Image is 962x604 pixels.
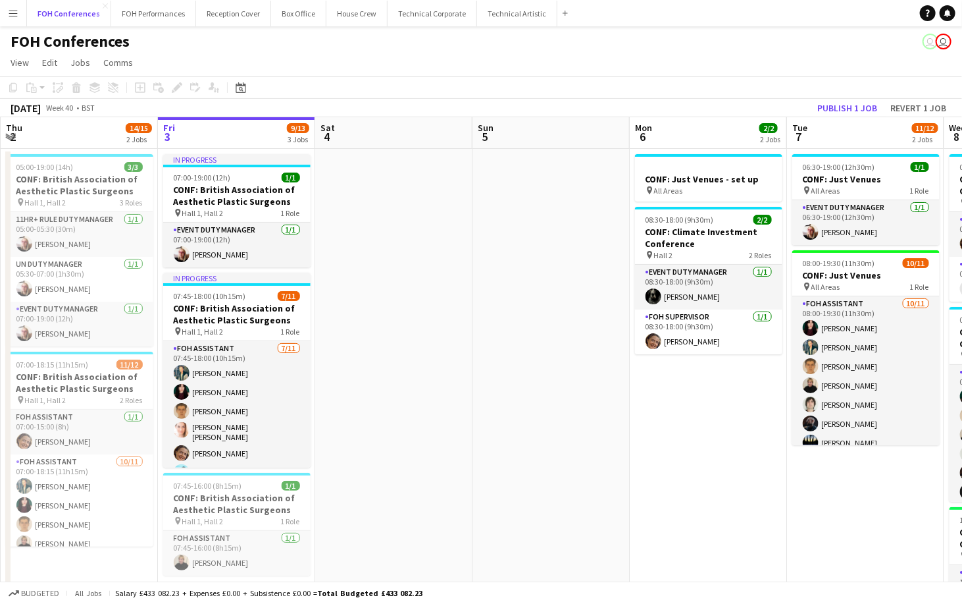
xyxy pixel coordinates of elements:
h3: CONF: British Association of Aesthetic Plastic Surgeons [163,302,311,326]
span: 1 Role [281,208,300,218]
app-card-role: FOH Assistant7/1107:45-18:00 (10h15m)[PERSON_NAME][PERSON_NAME][PERSON_NAME][PERSON_NAME] [PERSON... [163,341,311,581]
app-job-card: CONF: Just Venues - set up All Areas [635,154,782,202]
div: 08:00-19:30 (11h30m)10/11CONF: Just Venues All Areas1 RoleFOH Assistant10/1108:00-19:30 (11h30m)[... [792,250,940,445]
div: Salary £433 082.23 + Expenses £0.00 + Subsistence £0.00 = [115,588,422,598]
div: In progress [163,273,311,283]
button: FOH Performances [111,1,196,26]
app-user-avatar: Visitor Services [936,34,951,49]
app-user-avatar: Visitor Services [923,34,938,49]
div: BST [82,103,95,113]
app-job-card: 05:00-19:00 (14h)3/3CONF: British Association of Aesthetic Plastic Surgeons Hall 1, Hall 23 Roles... [6,154,153,346]
button: Revert 1 job [885,99,951,117]
span: 1 Role [281,327,300,337]
span: Hall 1, Hall 2 [182,327,224,337]
span: Week 40 [43,103,76,113]
span: 1 Role [910,186,929,196]
span: 1/1 [911,162,929,172]
span: 11/12 [912,123,938,133]
span: 06:30-19:00 (12h30m) [803,162,875,172]
span: 05:00-19:00 (14h) [16,162,74,172]
span: 07:00-19:00 (12h) [174,173,231,182]
div: 3 Jobs [288,134,309,144]
span: 2 Roles [749,250,772,260]
button: FOH Conferences [27,1,111,26]
span: 7/11 [278,291,300,301]
h3: CONF: Climate Investment Conference [635,226,782,250]
span: 2/2 [753,215,772,225]
app-job-card: 07:45-16:00 (8h15m)1/1CONF: British Association of Aesthetic Plastic Surgeons Hall 1, Hall 21 Rol... [163,473,311,576]
div: In progress [163,154,311,165]
span: 3/3 [124,162,143,172]
button: Technical Corporate [388,1,477,26]
span: 4 [318,129,335,144]
span: 2 Roles [120,395,143,405]
h3: CONF: British Association of Aesthetic Plastic Surgeons [163,492,311,516]
h3: CONF: Just Venues [792,173,940,185]
app-card-role: Event Duty Manager1/108:30-18:00 (9h30m)[PERSON_NAME] [635,265,782,310]
span: 9/13 [287,123,309,133]
span: 1/1 [282,481,300,491]
app-job-card: In progress07:45-18:00 (10h15m)7/11CONF: British Association of Aesthetic Plastic Surgeons Hall 1... [163,273,311,468]
span: 08:30-18:00 (9h30m) [646,215,714,225]
span: Hall 1, Hall 2 [182,516,224,526]
span: Edit [42,57,57,69]
h3: CONF: British Association of Aesthetic Plastic Surgeons [6,371,153,395]
div: 2 Jobs [760,134,780,144]
h3: CONF: British Association of Aesthetic Plastic Surgeons [163,184,311,207]
h3: CONF: Just Venues - set up [635,173,782,185]
div: 2 Jobs [913,134,938,144]
span: 2/2 [759,123,778,133]
app-card-role: Event Duty Manager1/107:00-19:00 (12h)[PERSON_NAME] [163,223,311,267]
span: All Areas [654,186,683,196]
span: 07:00-18:15 (11h15m) [16,360,89,370]
span: All Areas [811,282,840,292]
app-job-card: In progress07:00-19:00 (12h)1/1CONF: British Association of Aesthetic Plastic Surgeons Hall 1, Ha... [163,154,311,267]
span: Mon [635,122,652,134]
span: 1/1 [282,173,300,182]
span: 1 Role [910,282,929,292]
button: House Crew [326,1,388,26]
span: Jobs [70,57,90,69]
app-card-role: UN Duty Manager1/105:30-07:00 (1h30m)[PERSON_NAME] [6,257,153,302]
span: All Areas [811,186,840,196]
span: Comms [103,57,133,69]
span: View [11,57,29,69]
span: Hall 2 [654,250,673,260]
span: 07:45-16:00 (8h15m) [174,481,242,491]
a: Jobs [65,54,95,71]
h3: CONF: Just Venues [792,269,940,281]
span: Hall 1, Hall 2 [25,395,66,405]
span: 14/15 [126,123,152,133]
app-card-role: Event Duty Manager1/106:30-19:00 (12h30m)[PERSON_NAME] [792,200,940,245]
app-card-role: FOH Assistant10/1108:00-19:30 (11h30m)[PERSON_NAME][PERSON_NAME][PERSON_NAME][PERSON_NAME][PERSON... [792,296,940,532]
span: 11/12 [116,360,143,370]
a: Edit [37,54,63,71]
span: 7 [790,129,807,144]
span: 08:00-19:30 (11h30m) [803,258,875,268]
span: 3 [161,129,175,144]
span: All jobs [72,588,104,598]
button: Technical Artistic [477,1,557,26]
span: 3 Roles [120,198,143,207]
span: Hall 1, Hall 2 [25,198,66,207]
a: Comms [98,54,138,71]
div: [DATE] [11,101,41,115]
app-job-card: 06:30-19:00 (12h30m)1/1CONF: Just Venues All Areas1 RoleEvent Duty Manager1/106:30-19:00 (12h30m)... [792,154,940,245]
app-job-card: 07:00-18:15 (11h15m)11/12CONF: British Association of Aesthetic Plastic Surgeons Hall 1, Hall 22 ... [6,352,153,547]
app-card-role: FOH Supervisor1/108:30-18:00 (9h30m)[PERSON_NAME] [635,310,782,354]
a: View [5,54,34,71]
span: Fri [163,122,175,134]
span: Hall 1, Hall 2 [182,208,224,218]
app-job-card: 08:30-18:00 (9h30m)2/2CONF: Climate Investment Conference Hall 22 RolesEvent Duty Manager1/108:30... [635,207,782,354]
div: 2 Jobs [126,134,151,144]
span: 2 [4,129,22,144]
span: 6 [633,129,652,144]
span: 5 [476,129,494,144]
